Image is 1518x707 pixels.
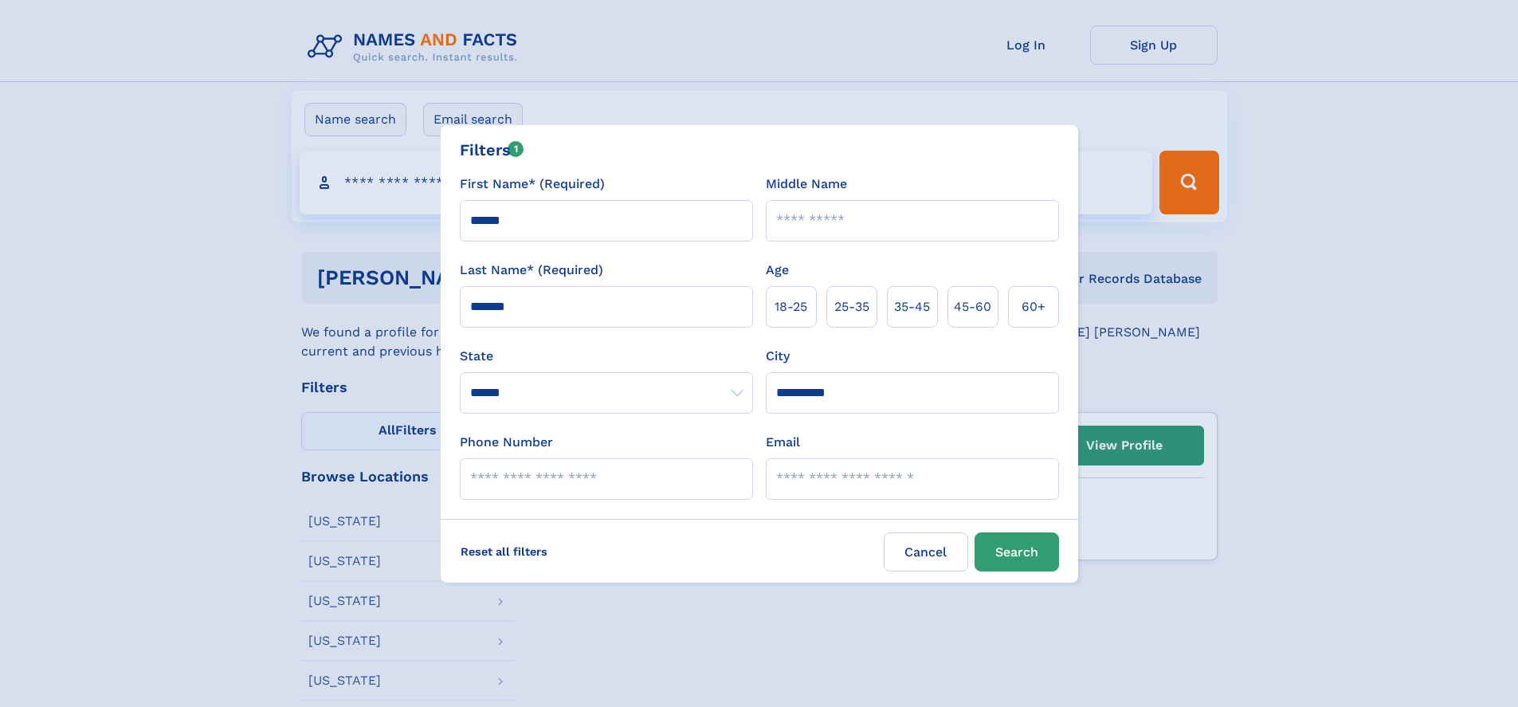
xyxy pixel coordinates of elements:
span: 18‑25 [775,297,807,316]
label: Email [766,433,800,452]
button: Search [975,532,1059,571]
label: Phone Number [460,433,553,452]
span: 60+ [1022,297,1045,316]
span: 35‑45 [894,297,930,316]
span: 25‑35 [834,297,869,316]
div: Filters [460,138,524,162]
label: City [766,347,790,366]
label: Cancel [884,532,968,571]
label: Last Name* (Required) [460,261,603,280]
label: Age [766,261,789,280]
label: Reset all filters [450,532,558,571]
label: Middle Name [766,175,847,194]
span: 45‑60 [954,297,991,316]
label: State [460,347,753,366]
label: First Name* (Required) [460,175,605,194]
